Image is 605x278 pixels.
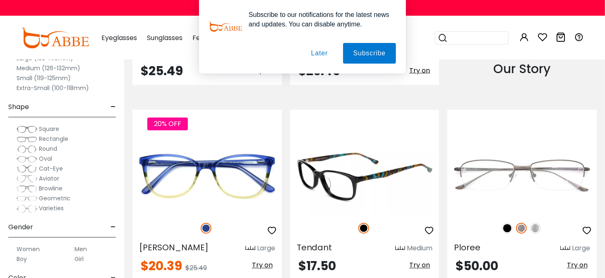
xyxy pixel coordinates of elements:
img: Black [502,223,513,234]
span: Geometric [39,194,70,202]
img: Gun Ploree - Titanium ,Adjust Nose Pads [447,140,597,214]
span: Aviator [39,174,59,183]
img: size ruler [395,246,405,252]
span: Rectangle [39,135,68,143]
img: Varieties.png [17,204,37,213]
img: size ruler [245,246,255,252]
div: Large [257,244,275,254]
img: Blue Rosemary - Acetate ,Universal Bridge Fit [132,140,282,214]
button: Try on [407,260,432,271]
button: Try on [250,260,275,271]
img: Aviator.png [17,175,37,183]
button: Subscribe [343,43,396,64]
span: $50.00 [456,257,498,275]
div: Large [572,244,590,254]
img: Square.png [17,125,37,133]
span: $20.39 [141,257,182,275]
span: - [110,97,116,117]
span: - [110,217,116,237]
span: Try on [252,261,273,270]
span: Square [39,125,59,133]
label: Women [17,244,40,254]
img: Black [358,223,369,234]
span: Tendant [297,242,332,254]
span: Ploree [454,242,480,254]
img: notification icon [209,10,242,43]
span: Oval [39,154,52,163]
img: Blue [201,223,211,234]
img: Browline.png [17,185,37,193]
span: Varieties [39,204,64,212]
span: 20% OFF [147,118,188,131]
img: Geometric.png [17,195,37,203]
span: Try on [409,66,430,75]
label: Extra-Small (100-118mm) [17,83,89,93]
img: Round.png [17,145,37,153]
img: size ruler [560,246,570,252]
span: Cat-Eye [39,164,63,173]
img: Gun [516,223,527,234]
span: Browline [39,184,62,192]
div: Subscribe to our notifications for the latest news and updates. You can disable anytime. [242,10,396,29]
span: Shape [8,97,29,117]
span: Try on [409,261,430,270]
label: Men [74,244,87,254]
label: Small (119-125mm) [17,73,71,83]
img: Rectangle.png [17,135,37,143]
span: Round [39,145,57,153]
button: Try on [564,260,590,271]
img: Oval.png [17,155,37,163]
img: Black Tendant - Acetate ,Universal Bridge Fit [290,140,439,214]
img: Cat-Eye.png [17,165,37,173]
span: Gender [8,217,33,237]
span: [PERSON_NAME] [139,242,209,254]
img: Silver [530,223,541,234]
label: Girl [74,254,84,264]
span: Try on [252,66,273,75]
span: $25.49 [185,264,207,273]
button: Later [301,43,338,64]
label: Boy [17,254,27,264]
span: Try on [567,261,588,270]
span: $17.50 [298,257,336,275]
div: Medium [407,244,432,254]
